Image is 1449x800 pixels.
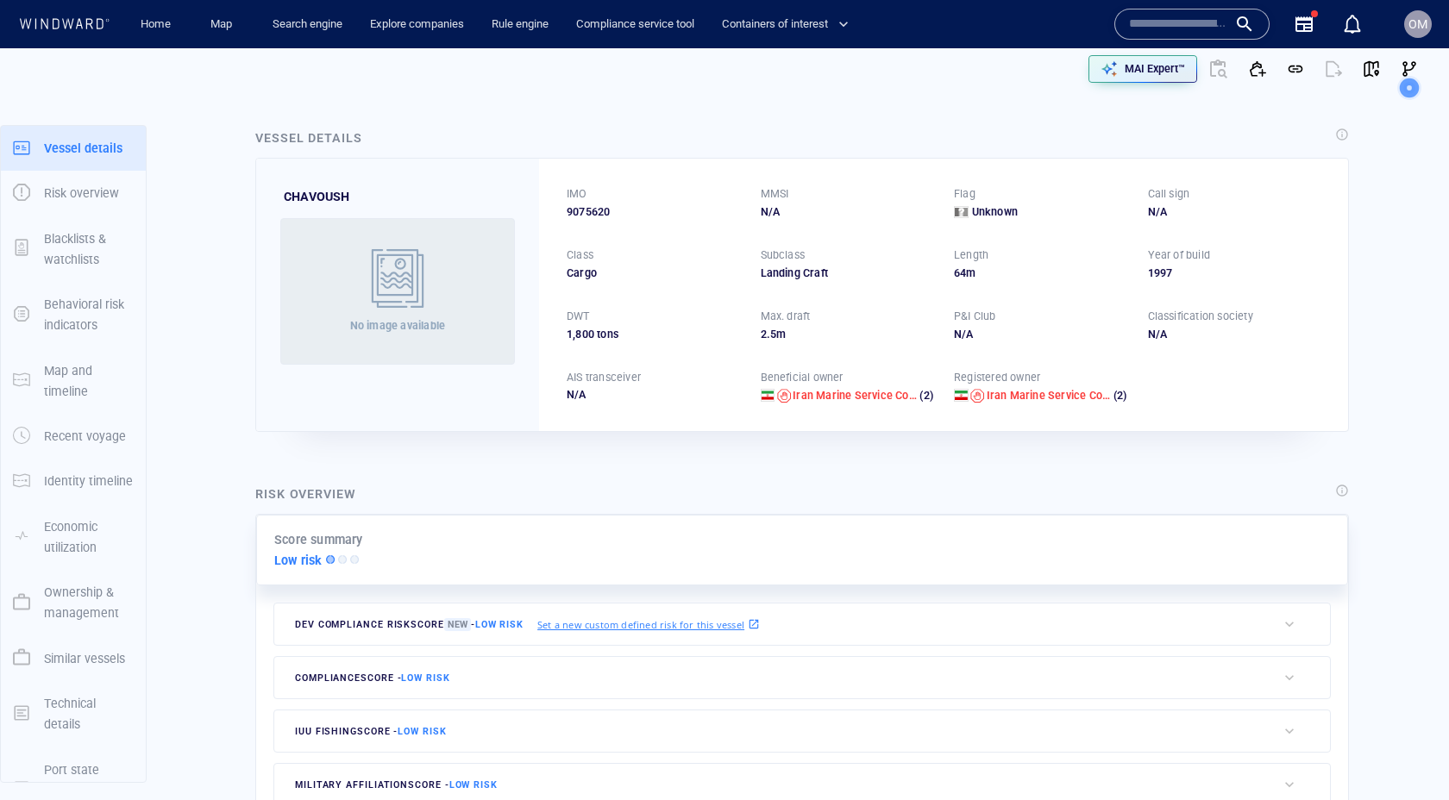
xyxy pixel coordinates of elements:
p: Behavioral risk indicators [44,294,134,336]
p: Classification society [1148,309,1253,324]
div: N/A [567,387,740,403]
span: (2) [1111,388,1127,403]
a: Iran Marine Service Company (2) [987,388,1127,403]
button: OM [1401,7,1435,41]
p: Similar vessels [44,648,125,669]
span: IUU Fishing score - [295,726,447,737]
p: DWT [567,309,590,324]
a: Similar vessels [1,649,146,666]
div: Notification center [1342,14,1363,34]
iframe: Chat [1376,722,1436,787]
button: Technical details [1,681,146,747]
span: Low risk [398,726,446,737]
div: Risk overview [255,484,356,504]
button: Ownership & management [1,570,146,636]
button: Blacklists & watchlists [1,216,146,283]
p: Beneficial owner [761,370,844,385]
a: Port state Control & Casualties [1,781,146,797]
div: Cargo [567,266,740,281]
a: Map [204,9,245,40]
p: Call sign [1148,186,1190,202]
button: Home [128,9,183,40]
button: Similar vessels [1,636,146,681]
a: Identity timeline [1,472,146,489]
span: New [444,618,471,631]
button: Visual Link Analysis [1390,50,1428,88]
p: Economic utilization [44,516,134,559]
div: 1997 [1148,266,1321,281]
div: Landing Craft [761,266,934,281]
div: CHAVOUSH [284,186,350,207]
button: View on map [1352,50,1390,88]
span: Low risk [449,779,498,791]
a: Blacklists & watchlists [1,240,146,256]
span: Low risk [401,672,449,684]
p: Identity timeline [44,471,133,491]
div: N/A [761,204,934,220]
a: Search engine [266,9,349,40]
p: Max. draft [761,309,811,324]
p: Subclass [761,247,806,263]
div: Vessel details [255,128,362,148]
span: Unknown [972,204,1018,220]
a: Set a new custom defined risk for this vessel [537,615,760,634]
span: m [966,266,975,279]
div: 1,800 tons [567,327,740,342]
span: (2) [917,388,933,403]
button: Map and timeline [1,348,146,415]
p: AIS transceiver [567,370,641,385]
span: compliance score - [295,672,450,684]
span: military affiliation score - [295,779,498,791]
p: Blacklists & watchlists [44,228,134,271]
a: Recent voyage [1,428,146,444]
a: Explore companies [363,9,471,40]
button: Identity timeline [1,459,146,503]
button: Get link [1276,50,1314,88]
a: Rule engine [485,9,555,40]
span: 64 [954,266,966,279]
span: 9075620 [567,204,610,220]
p: MAI Expert™ [1125,61,1185,77]
button: Map [197,9,252,40]
button: Behavioral risk indicators [1,282,146,348]
div: N/A [954,327,1127,342]
span: m [776,328,786,341]
button: Vessel details [1,126,146,171]
p: Vessel details [44,138,122,159]
a: Vessel details [1,139,146,155]
p: Set a new custom defined risk for this vessel [537,617,744,632]
p: IMO [567,186,587,202]
p: Registered owner [954,370,1040,385]
button: MAI Expert™ [1088,55,1197,83]
p: Low risk [274,550,323,571]
p: Recent voyage [44,426,126,447]
span: Iran Marine Service Company [793,389,942,402]
span: Dev Compliance risk score - [295,619,524,630]
a: Compliance service tool [569,9,701,40]
button: Risk overview [1,171,146,216]
p: Map and timeline [44,360,134,403]
span: Containers of interest [722,15,849,34]
span: Iran Marine Service Company [987,389,1136,402]
p: MMSI [761,186,789,202]
p: Technical details [44,693,134,735]
button: Economic utilization [1,504,146,571]
p: Score summary [274,529,363,550]
p: Flag [954,186,975,202]
div: N/A [1148,204,1321,220]
div: N/A [1148,327,1321,342]
a: Home [134,9,178,40]
p: Risk overview [44,183,119,203]
span: No image available [350,319,446,332]
a: Ownership & management [1,594,146,610]
p: Ownership & management [44,582,134,624]
button: Containers of interest [715,9,863,40]
span: . [767,328,770,341]
span: 2 [761,328,767,341]
a: Iran Marine Service Company (2) [793,388,933,403]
